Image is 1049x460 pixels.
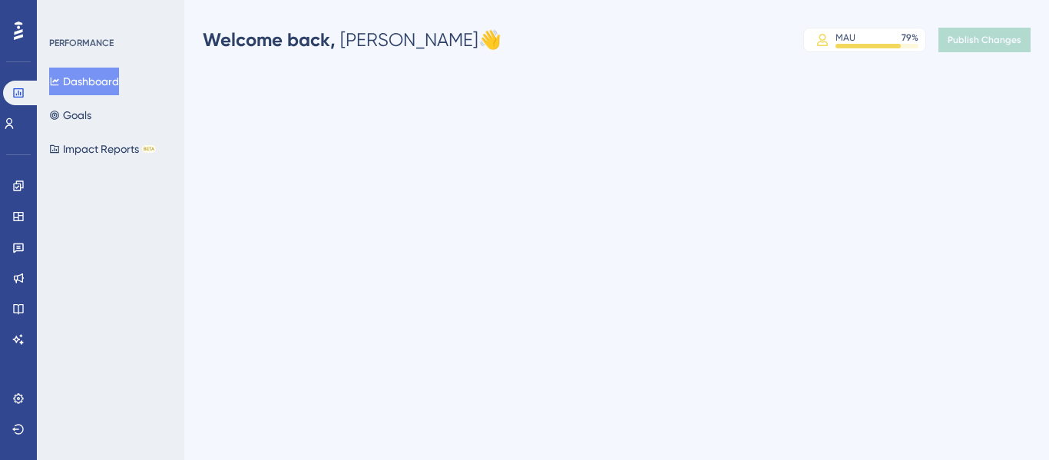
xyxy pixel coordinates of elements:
button: Impact ReportsBETA [49,135,156,163]
button: Dashboard [49,68,119,95]
div: BETA [142,145,156,153]
span: Welcome back, [203,28,336,51]
span: Publish Changes [948,34,1021,46]
button: Publish Changes [938,28,1031,52]
div: [PERSON_NAME] 👋 [203,28,501,52]
div: 79 % [902,31,918,44]
div: MAU [836,31,855,44]
div: PERFORMANCE [49,37,114,49]
button: Goals [49,101,91,129]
